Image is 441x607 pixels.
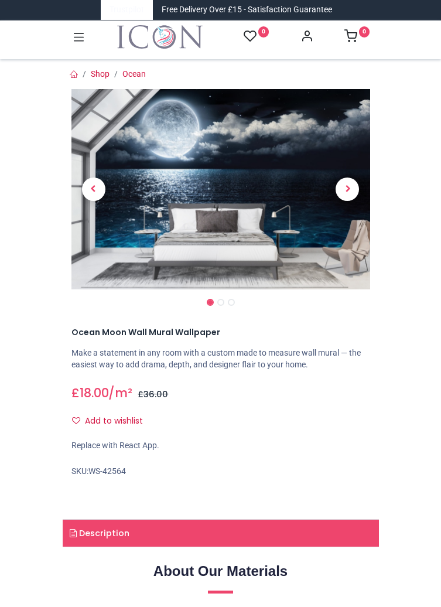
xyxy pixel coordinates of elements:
div: SKU: [71,466,370,478]
a: 0 [344,33,370,42]
div: Free Delivery Over £15 - Satisfaction Guarantee [162,4,332,16]
span: WS-42564 [88,466,126,476]
img: Ocean Moon Wall Mural Wallpaper [71,89,370,289]
img: Icon Wall Stickers [117,25,203,49]
a: Previous [71,119,117,259]
span: 36.00 [143,388,168,400]
sup: 0 [258,26,269,37]
span: /m² [108,384,132,401]
span: Previous [82,178,105,201]
span: £ [71,385,109,402]
a: Shop [91,69,110,79]
p: Make a statement in any room with a custom made to measure wall mural — the easiest way to add dr... [71,347,370,370]
a: Description [63,520,379,547]
h2: About Our Materials [71,561,370,581]
a: Ocean [122,69,146,79]
a: Trustpilot [110,4,144,16]
a: Next [325,119,370,259]
span: Next [336,178,359,201]
h1: Ocean Moon Wall Mural Wallpaper [71,327,370,339]
span: £ [138,388,168,400]
i: Add to wishlist [72,417,80,425]
a: Logo of Icon Wall Stickers [117,25,203,49]
span: 18.00 [80,384,109,401]
div: Replace with React App. [71,440,370,452]
a: 0 [244,29,269,44]
a: Account Info [300,33,313,42]
button: Add to wishlistAdd to wishlist [71,411,153,431]
sup: 0 [359,26,370,37]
